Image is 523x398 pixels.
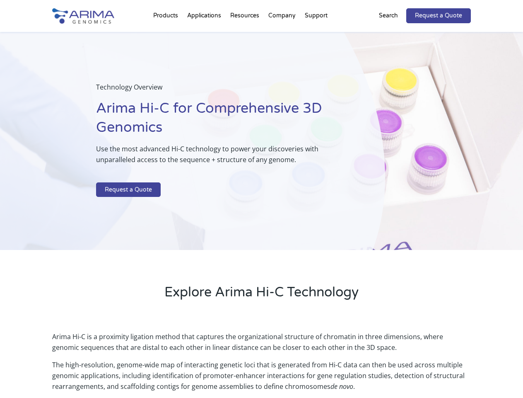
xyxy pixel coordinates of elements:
a: Request a Quote [96,182,161,197]
h1: Arima Hi-C for Comprehensive 3D Genomics [96,99,343,143]
a: Request a Quote [406,8,471,23]
i: de novo [330,382,353,391]
p: Arima Hi-C is a proximity ligation method that captures the organizational structure of chromatin... [52,331,470,359]
p: Use the most advanced Hi-C technology to power your discoveries with unparalleled access to the s... [96,143,343,172]
img: Arima-Genomics-logo [52,8,114,24]
p: Search [379,10,398,21]
h2: Explore Arima Hi-C Technology [52,283,470,308]
p: Technology Overview [96,82,343,99]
